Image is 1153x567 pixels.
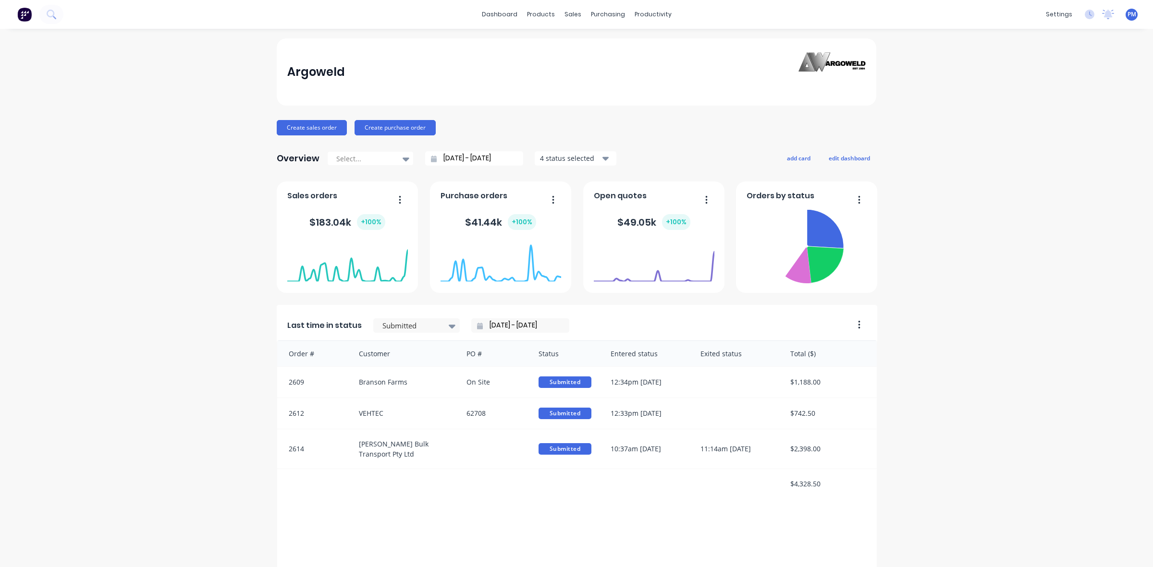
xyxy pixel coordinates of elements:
div: + 100 % [357,214,385,230]
div: 12:33pm [DATE] [601,398,691,429]
div: 62708 [457,398,529,429]
div: + 100 % [662,214,690,230]
div: sales [560,7,586,22]
div: $742.50 [781,398,877,429]
div: $ 183.04k [309,214,385,230]
div: Customer [349,341,457,366]
button: Create purchase order [355,120,436,135]
div: $ 41.44k [465,214,536,230]
button: 4 status selected [535,151,616,166]
div: $ 49.05k [617,214,690,230]
div: 11:14am [DATE] [691,429,781,469]
span: Submitted [539,408,591,419]
div: $2,398.00 [781,429,877,469]
div: 2609 [277,367,349,398]
a: dashboard [477,7,522,22]
div: 4 status selected [540,153,601,163]
div: PO # [457,341,529,366]
span: Sales orders [287,190,337,202]
div: settings [1041,7,1077,22]
span: Submitted [539,443,591,455]
div: VEHTEC [349,398,457,429]
div: Exited status [691,341,781,366]
div: Total ($) [781,341,877,366]
div: 2612 [277,398,349,429]
div: 12:34pm [DATE] [601,367,691,398]
div: On Site [457,367,529,398]
div: 2614 [277,429,349,469]
div: Overview [277,149,319,168]
div: Order # [277,341,349,366]
div: Status [529,341,601,366]
div: $1,188.00 [781,367,877,398]
div: [PERSON_NAME] Bulk Transport Pty Ltd [349,429,457,469]
span: Open quotes [594,190,647,202]
span: Orders by status [747,190,814,202]
div: products [522,7,560,22]
img: Factory [17,7,32,22]
div: Entered status [601,341,691,366]
div: + 100 % [508,214,536,230]
div: Branson Farms [349,367,457,398]
div: productivity [630,7,676,22]
span: Submitted [539,376,591,388]
div: Argoweld [287,62,345,82]
span: Purchase orders [441,190,507,202]
span: PM [1128,10,1136,19]
div: purchasing [586,7,630,22]
div: 10:37am [DATE] [601,429,691,469]
div: $4,328.50 [781,469,877,498]
span: Last time in status [287,320,362,331]
button: edit dashboard [822,152,876,164]
button: add card [781,152,817,164]
img: Argoweld [798,52,866,92]
button: Create sales order [277,120,347,135]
